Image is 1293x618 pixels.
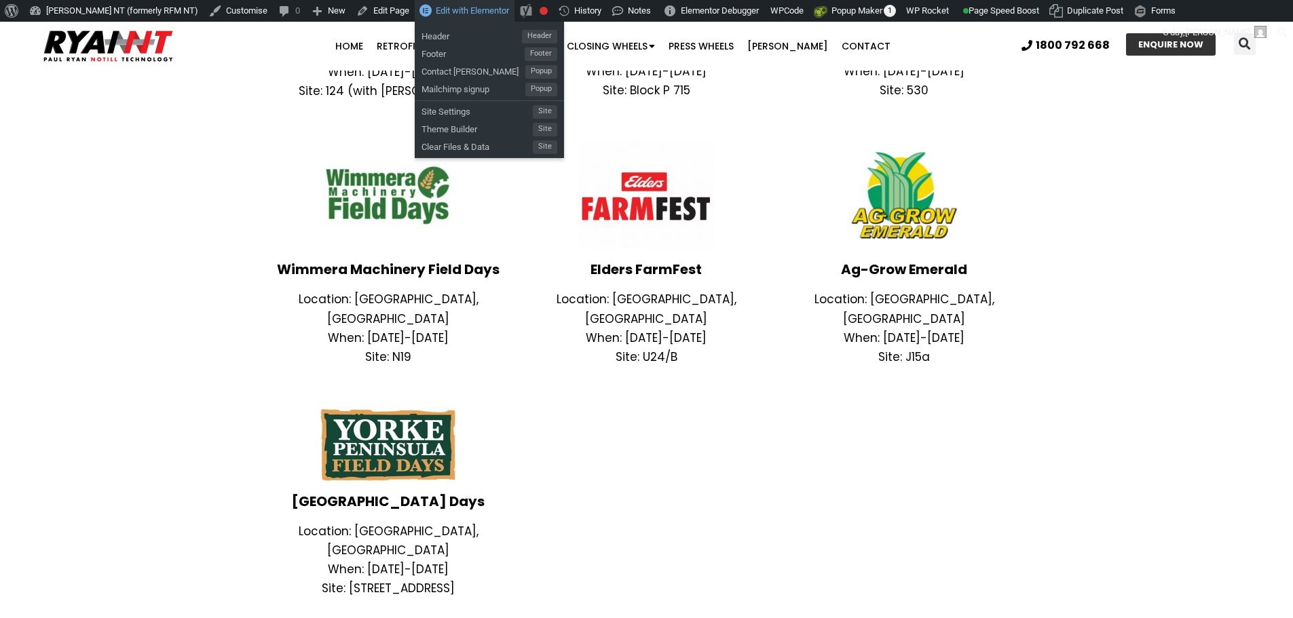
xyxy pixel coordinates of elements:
[525,83,557,96] span: Popup
[267,522,511,560] p: Location: [GEOGRAPHIC_DATA], [GEOGRAPHIC_DATA]
[421,136,533,154] span: Clear Files & Data
[782,328,1026,347] p: When: [DATE]-[DATE]
[524,347,768,366] p: Site: U24/B
[415,119,564,136] a: Theme BuilderSite
[524,81,768,100] p: Site: Block P 715
[522,30,557,43] span: Header
[250,33,975,60] nav: Menu
[267,81,511,100] p: Site: 124 (with [PERSON_NAME])
[421,119,533,136] span: Theme Builder
[533,140,557,154] span: Site
[267,347,511,366] p: Site: N19
[415,43,564,61] a: FooterFooter
[782,290,1026,328] p: Location: [GEOGRAPHIC_DATA], [GEOGRAPHIC_DATA]
[415,26,564,43] a: HeaderHeader
[1126,33,1216,56] a: ENQUIRE NOW
[370,33,466,60] a: Retrofit Discs
[267,62,511,81] p: When: [DATE]-[DATE]
[329,33,370,60] a: Home
[835,33,897,60] a: Contact
[1234,33,1256,55] div: Search
[782,62,1026,81] p: When: [DATE]-[DATE]
[782,263,1026,276] h3: Ag-Grow Emerald
[560,33,662,60] a: Closing Wheels
[421,79,525,96] span: Mailchimp signup
[525,47,557,61] span: Footer
[415,61,564,79] a: Contact [PERSON_NAME]Popup
[741,33,835,60] a: [PERSON_NAME]
[524,62,768,81] p: When: [DATE]-[DATE]
[267,560,511,579] p: When: [DATE]-[DATE]
[782,81,1026,100] p: Site: 530
[525,65,557,79] span: Popup
[836,141,972,249] img: Ag-Grow Field Days Logo
[782,347,1026,366] p: Site: J15a
[662,33,741,60] a: Press Wheels
[884,5,896,17] span: 1
[578,141,714,249] img: Elders FarmFest Logo
[415,136,564,154] a: Clear Files & DataSite
[524,290,768,328] p: Location: [GEOGRAPHIC_DATA], [GEOGRAPHIC_DATA]
[540,7,548,15] div: Needs improvement
[421,26,522,43] span: Header
[436,5,509,16] span: Edit with Elementor
[1158,22,1272,43] a: G'day,
[421,61,525,79] span: Contact [PERSON_NAME]
[320,407,456,481] img: Yorke Peninsula Field Days
[1138,40,1203,49] span: ENQUIRE NOW
[1036,40,1110,51] span: 1800 792 668
[524,328,768,347] p: When: [DATE]-[DATE]
[267,328,511,347] p: When: [DATE]-[DATE]
[1185,27,1250,37] span: [PERSON_NAME]
[320,141,456,249] img: Wimmera Field Days Logo
[421,43,525,61] span: Footer
[267,495,511,508] h3: [GEOGRAPHIC_DATA] Days
[533,105,557,119] span: Site
[533,123,557,136] span: Site
[41,25,176,67] img: Ryan NT logo
[267,263,511,276] h3: Wimmera Machinery Field Days
[415,101,564,119] a: Site SettingsSite
[1022,40,1110,51] a: 1800 792 668
[524,263,768,276] h3: Elders FarmFest
[267,579,511,598] p: Site: [STREET_ADDRESS]
[267,290,511,328] p: Location: [GEOGRAPHIC_DATA], [GEOGRAPHIC_DATA]
[421,101,533,119] span: Site Settings
[415,79,564,96] a: Mailchimp signupPopup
